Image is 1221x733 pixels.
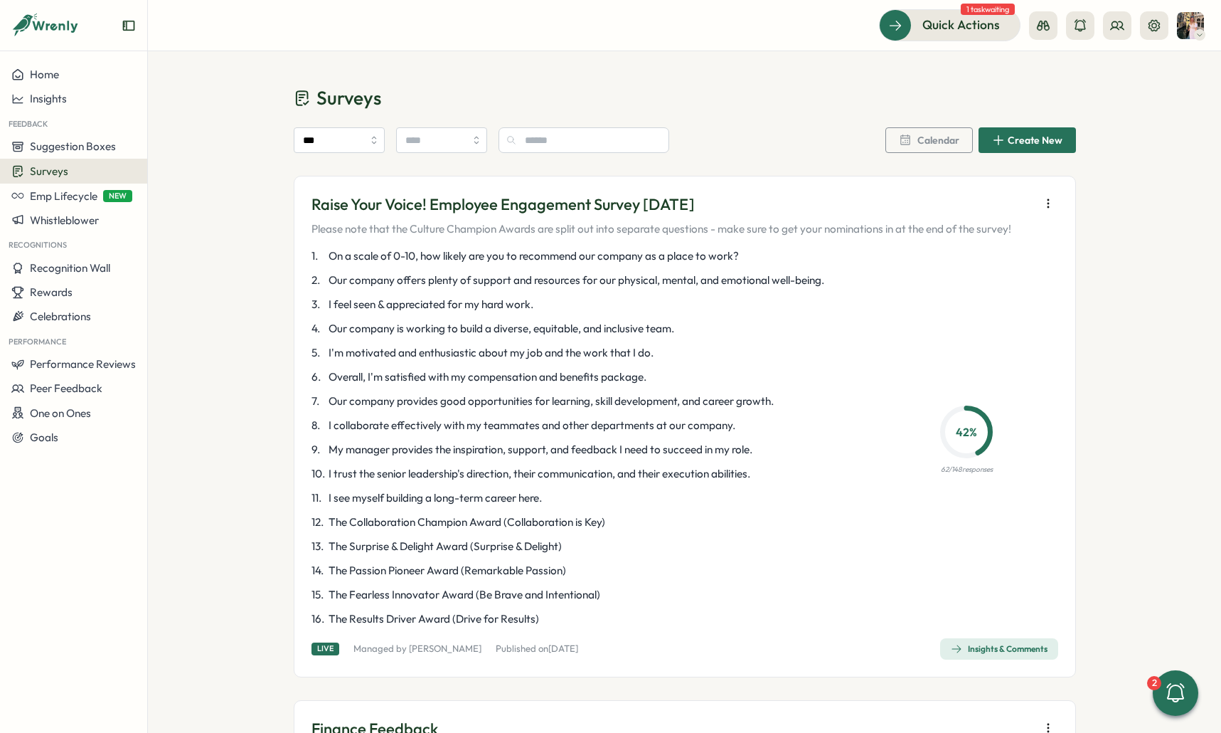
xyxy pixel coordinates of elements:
span: Suggestion Boxes [30,139,116,153]
span: Goals [30,431,58,444]
span: The Surprise & Delight Award (Surprise & Delight) [329,539,562,554]
span: Our company offers plenty of support and resources for our physical, mental, and emotional well-b... [329,273,824,288]
span: I trust the senior leadership's direction, their communication, and their execution abilities. [329,466,750,482]
p: Raise Your Voice! Employee Engagement Survey [DATE] [311,194,1011,216]
span: 8 . [311,418,326,433]
button: 2 [1153,670,1198,716]
span: 13 . [311,539,326,554]
span: 3 . [311,297,326,312]
span: Overall, I'm satisfied with my compensation and benefits package. [329,369,646,385]
span: Calendar [917,135,959,145]
span: 5 . [311,345,326,361]
span: 2 . [311,273,326,288]
p: Managed by [353,643,481,655]
a: [PERSON_NAME] [409,643,481,654]
p: Please note that the Culture Champion Awards are split out into separate questions - make sure to... [311,221,1011,237]
span: The Collaboration Champion Award (Collaboration is Key) [329,515,605,530]
span: Our company provides good opportunities for learning, skill development, and career growth. [329,394,774,409]
span: My manager provides the inspiration, support, and feedback I need to succeed in my role. [329,442,752,458]
span: On a scale of 0-10, how likely are you to recommend our company as a place to work? [329,248,739,264]
button: Quick Actions [879,9,1020,41]
span: 1 task waiting [961,4,1015,15]
div: Insights & Comments [951,643,1047,655]
span: 14 . [311,563,326,579]
span: Performance Reviews [30,357,136,371]
p: Published on [496,643,578,655]
span: The Results Driver Award (Drive for Results) [329,611,539,627]
p: 42 % [944,423,988,441]
span: I collaborate effectively with my teammates and other departments at our company. [329,418,735,433]
p: 62 / 148 responses [941,464,993,475]
span: Emp Lifecycle [30,189,97,203]
img: Hannah Saunders [1177,12,1204,39]
span: 4 . [311,321,326,337]
span: Create New [1008,135,1062,145]
span: [DATE] [548,643,578,654]
span: 12 . [311,515,326,530]
span: Surveys [30,164,68,178]
span: 1 . [311,248,326,264]
span: Whistleblower [30,213,99,227]
span: I see myself building a long-term career here. [329,490,542,506]
span: Surveys [316,85,381,110]
span: 9 . [311,442,326,458]
span: The Passion Pioneer Award (Remarkable Passion) [329,563,566,579]
span: 7 . [311,394,326,409]
span: Celebrations [30,310,91,323]
div: 2 [1147,676,1161,690]
span: 11 . [311,490,326,506]
button: Calendar [885,127,973,153]
span: Rewards [30,285,73,299]
span: Recognition Wall [30,261,110,275]
span: Peer Feedback [30,381,102,395]
span: I feel seen & appreciated for my hard work. [329,297,533,312]
span: 10 . [311,466,326,482]
span: 6 . [311,369,326,385]
span: Quick Actions [922,16,1000,34]
button: Expand sidebar [122,19,136,33]
span: One on Ones [30,406,91,420]
span: Insights [30,92,67,105]
span: 15 . [311,587,326,603]
span: The Fearless Innovator Award (Be Brave and Intentional) [329,587,600,603]
span: Our company is working to build a diverse, equitable, and inclusive team. [329,321,674,337]
span: Home [30,68,59,81]
span: NEW [103,190,132,202]
div: Live [311,643,339,655]
span: 16 . [311,611,326,627]
button: Insights & Comments [940,638,1058,660]
span: I'm motivated and enthusiastic about my job and the work that I do. [329,345,654,361]
button: Create New [979,127,1076,153]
